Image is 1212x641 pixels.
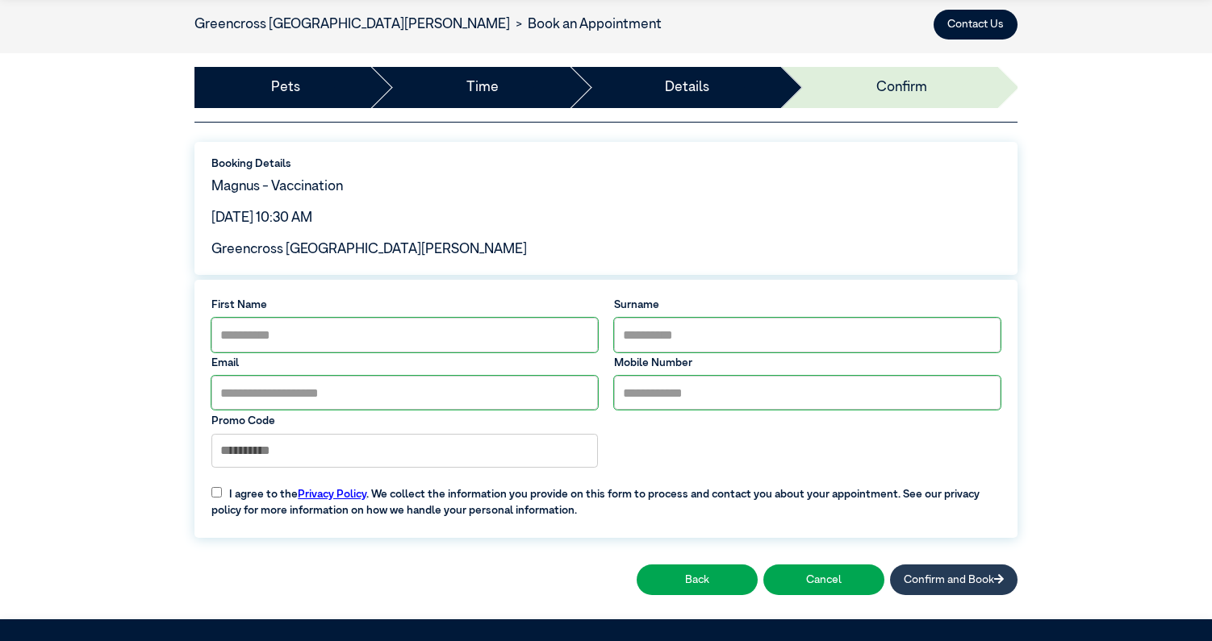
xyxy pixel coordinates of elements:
nav: breadcrumb [194,15,662,35]
button: Confirm and Book [890,564,1018,594]
span: [DATE] 10:30 AM [211,211,312,225]
a: Privacy Policy [298,489,366,500]
label: Email [211,355,598,371]
label: Promo Code [211,413,598,429]
label: First Name [211,297,598,313]
label: I agree to the . We collect the information you provide on this form to process and contact you a... [203,475,1009,518]
button: Back [637,564,758,594]
a: Greencross [GEOGRAPHIC_DATA][PERSON_NAME] [194,18,510,31]
a: Pets [271,77,300,98]
label: Mobile Number [614,355,1001,371]
span: Greencross [GEOGRAPHIC_DATA][PERSON_NAME] [211,243,527,256]
input: I agree to thePrivacy Policy. We collect the information you provide on this form to process and ... [211,487,222,497]
button: Contact Us [934,10,1018,40]
button: Cancel [763,564,884,594]
span: Magnus - Vaccination [211,180,343,194]
li: Book an Appointment [510,15,662,35]
a: Time [466,77,499,98]
label: Booking Details [211,156,1001,172]
label: Surname [614,297,1001,313]
a: Details [665,77,709,98]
